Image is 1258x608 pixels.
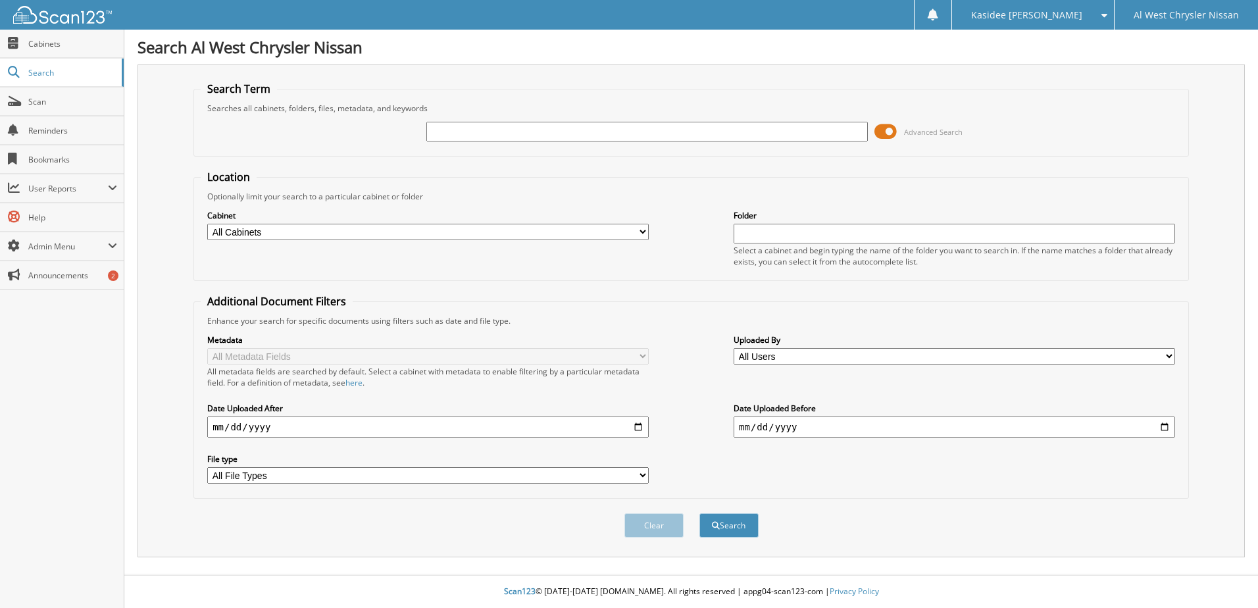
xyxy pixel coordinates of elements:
img: scan123-logo-white.svg [13,6,112,24]
span: User Reports [28,183,108,194]
span: Admin Menu [28,241,108,252]
label: File type [207,453,649,465]
a: Privacy Policy [830,586,879,597]
label: Metadata [207,334,649,345]
label: Cabinet [207,210,649,221]
span: Advanced Search [904,127,963,137]
button: Search [699,513,759,538]
div: All metadata fields are searched by default. Select a cabinet with metadata to enable filtering b... [207,366,649,388]
div: Enhance your search for specific documents using filters such as date and file type. [201,315,1182,326]
legend: Additional Document Filters [201,294,353,309]
span: Al West Chrysler Nissan [1134,11,1239,19]
label: Date Uploaded After [207,403,649,414]
div: Searches all cabinets, folders, files, metadata, and keywords [201,103,1182,114]
button: Clear [624,513,684,538]
legend: Search Term [201,82,277,96]
input: end [734,417,1175,438]
span: Kasidee [PERSON_NAME] [971,11,1082,19]
label: Folder [734,210,1175,221]
span: Cabinets [28,38,117,49]
label: Date Uploaded Before [734,403,1175,414]
span: Announcements [28,270,117,281]
span: Bookmarks [28,154,117,165]
span: Scan [28,96,117,107]
span: Help [28,212,117,223]
span: Scan123 [504,586,536,597]
legend: Location [201,170,257,184]
div: Optionally limit your search to a particular cabinet or folder [201,191,1182,202]
div: 2 [108,270,118,281]
h1: Search Al West Chrysler Nissan [138,36,1245,58]
iframe: Chat Widget [1192,545,1258,608]
span: Reminders [28,125,117,136]
div: Select a cabinet and begin typing the name of the folder you want to search in. If the name match... [734,245,1175,267]
label: Uploaded By [734,334,1175,345]
input: start [207,417,649,438]
div: © [DATE]-[DATE] [DOMAIN_NAME]. All rights reserved | appg04-scan123-com | [124,576,1258,608]
a: here [345,377,363,388]
span: Search [28,67,115,78]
